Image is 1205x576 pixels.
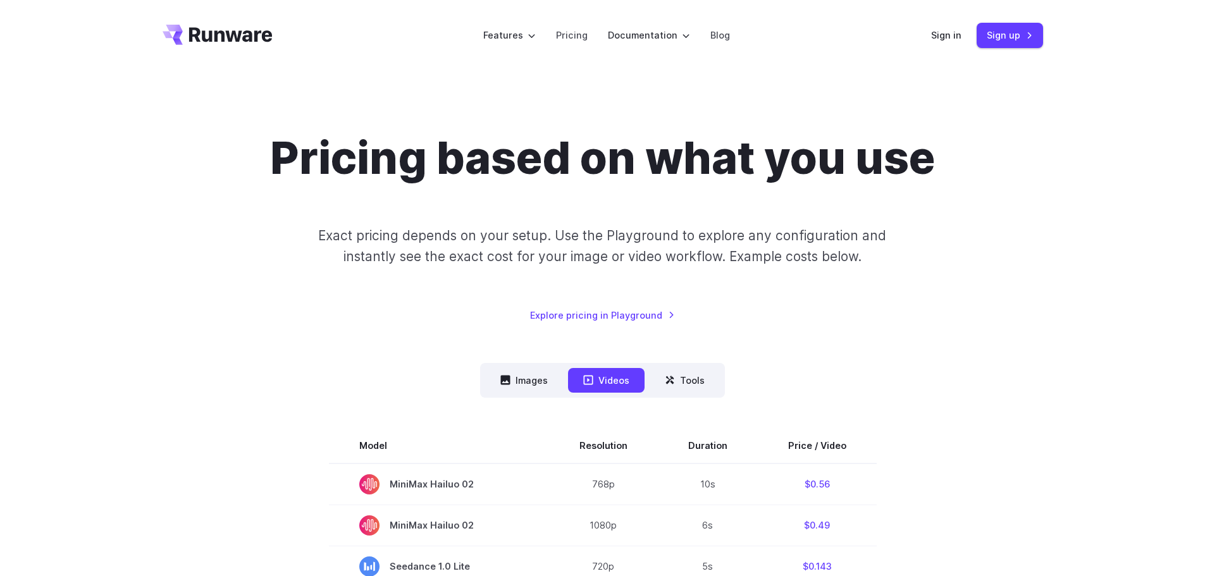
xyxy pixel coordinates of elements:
[359,474,519,494] span: MiniMax Hailuo 02
[758,428,877,463] th: Price / Video
[270,132,935,185] h1: Pricing based on what you use
[758,505,877,546] td: $0.49
[549,463,658,505] td: 768p
[485,368,563,393] button: Images
[294,225,910,267] p: Exact pricing depends on your setup. Use the Playground to explore any configuration and instantl...
[549,428,658,463] th: Resolution
[658,505,758,546] td: 6s
[758,463,877,505] td: $0.56
[568,368,645,393] button: Videos
[359,515,519,536] span: MiniMax Hailuo 02
[163,25,273,45] a: Go to /
[549,505,658,546] td: 1080p
[658,463,758,505] td: 10s
[977,23,1043,47] a: Sign up
[329,428,549,463] th: Model
[658,428,758,463] th: Duration
[650,368,720,393] button: Tools
[530,308,675,322] a: Explore pricing in Playground
[710,28,730,42] a: Blog
[931,28,961,42] a: Sign in
[483,28,536,42] label: Features
[608,28,690,42] label: Documentation
[556,28,588,42] a: Pricing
